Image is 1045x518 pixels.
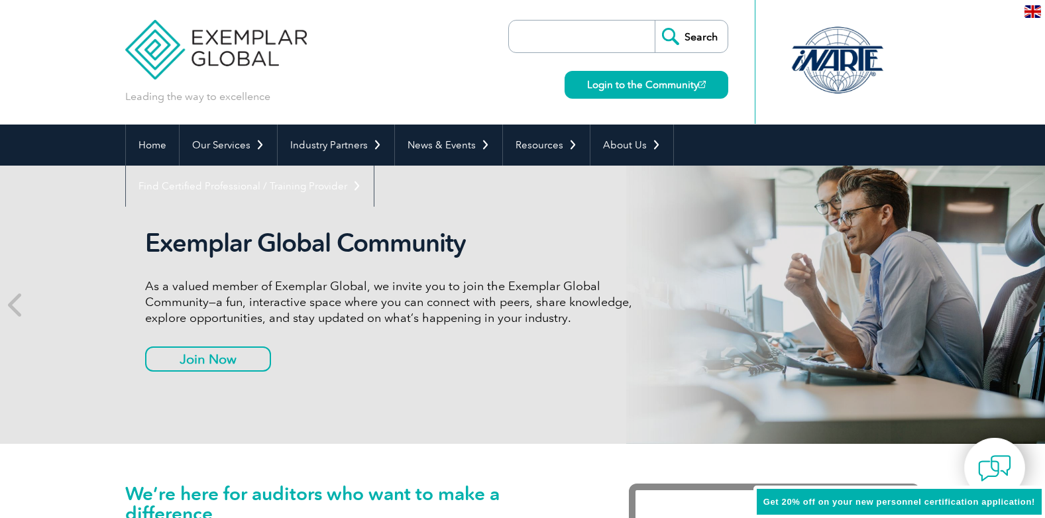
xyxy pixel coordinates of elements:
a: News & Events [395,125,502,166]
h2: Exemplar Global Community [145,228,642,258]
a: Login to the Community [565,71,728,99]
a: Resources [503,125,590,166]
a: Our Services [180,125,277,166]
img: open_square.png [698,81,706,88]
a: About Us [590,125,673,166]
a: Find Certified Professional / Training Provider [126,166,374,207]
img: contact-chat.png [978,452,1011,485]
a: Join Now [145,346,271,372]
img: en [1024,5,1041,18]
p: Leading the way to excellence [125,89,270,104]
a: Home [126,125,179,166]
p: As a valued member of Exemplar Global, we invite you to join the Exemplar Global Community—a fun,... [145,278,642,326]
span: Get 20% off on your new personnel certification application! [763,497,1035,507]
input: Search [655,21,728,52]
a: Industry Partners [278,125,394,166]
